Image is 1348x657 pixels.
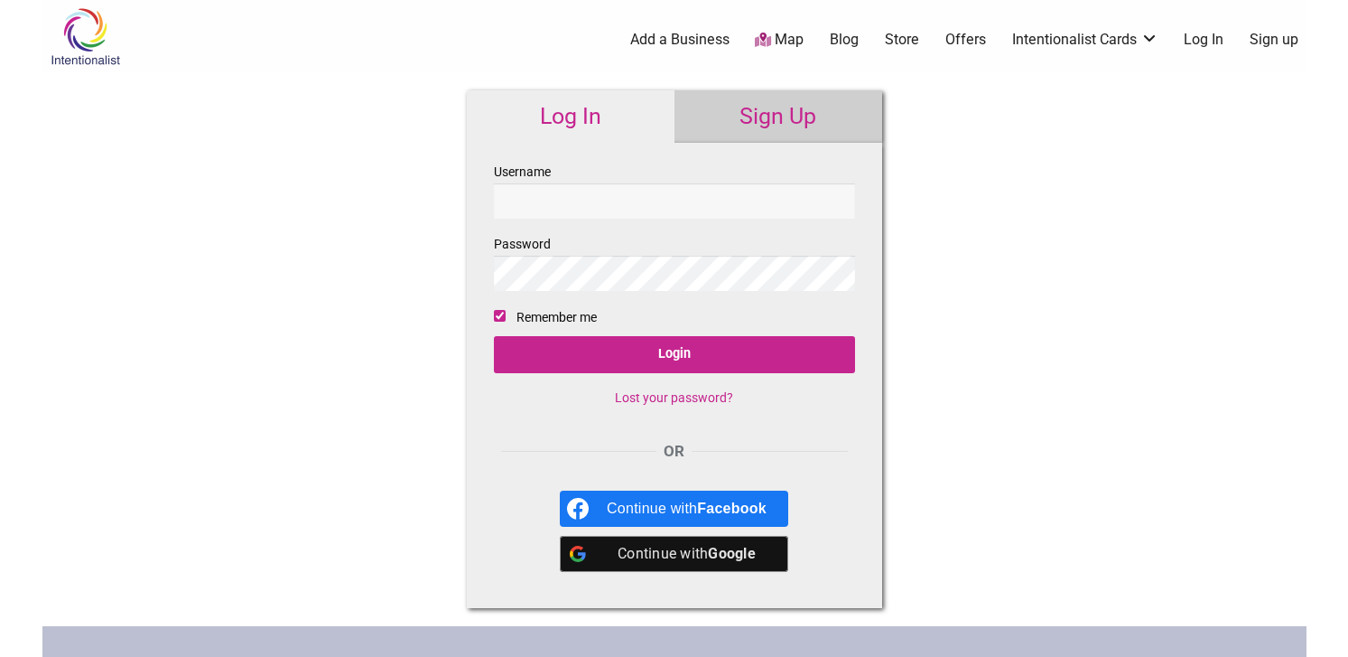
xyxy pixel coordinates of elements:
[697,501,767,516] b: Facebook
[560,491,788,527] a: Continue with <b>Facebook</b>
[494,233,855,291] label: Password
[1012,30,1158,50] a: Intentionalist Cards
[494,440,855,464] div: OR
[755,30,804,51] a: Map
[494,183,855,219] input: Username
[560,536,788,572] a: Continue with <b>Google</b>
[494,256,855,291] input: Password
[830,30,859,50] a: Blog
[885,30,919,50] a: Store
[467,90,674,143] a: Log In
[1250,30,1298,50] a: Sign up
[494,336,855,373] input: Login
[630,30,730,50] a: Add a Business
[615,390,733,405] a: Lost your password?
[708,545,756,562] b: Google
[674,90,882,143] a: Sign Up
[607,536,767,572] div: Continue with
[607,491,767,527] div: Continue with
[42,7,128,66] img: Intentionalist
[516,306,597,329] label: Remember me
[494,161,855,219] label: Username
[1184,30,1223,50] a: Log In
[945,30,986,50] a: Offers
